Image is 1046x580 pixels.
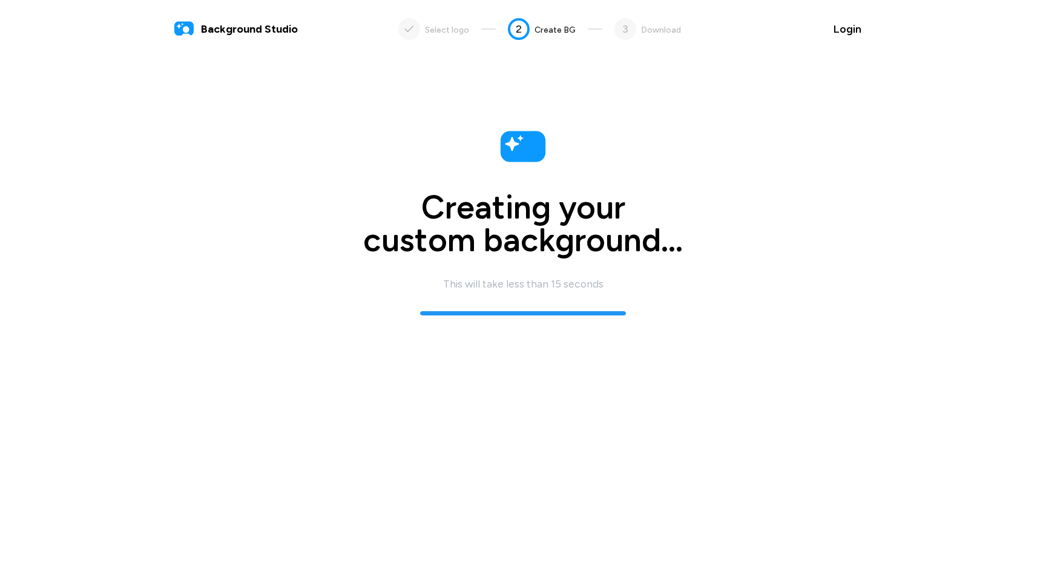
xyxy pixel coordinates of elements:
a: Background Studio [174,19,298,39]
span: Create BG [535,25,576,35]
span: 3 [622,21,628,38]
span: Background Studio [201,21,298,38]
button: Login [823,15,872,44]
span: Select logo [425,25,469,35]
span: 2 [516,21,522,38]
h1: Creating your custom background... [305,191,741,257]
div: This will take less than 15 seconds [443,276,604,292]
span: Login [834,21,861,38]
img: logo [498,121,548,172]
img: logo [174,19,194,39]
span: Download [641,25,681,35]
